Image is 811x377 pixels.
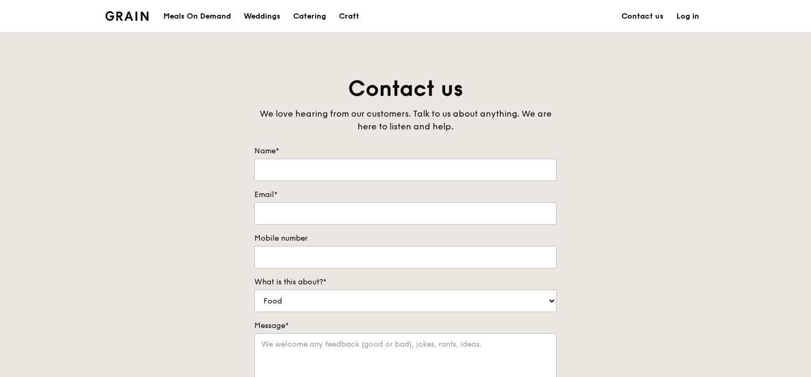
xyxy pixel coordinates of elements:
label: Name* [254,146,557,157]
label: Email* [254,190,557,200]
div: Meals On Demand [163,1,231,32]
img: Grain [105,11,148,21]
label: Message* [254,321,557,331]
label: What is this about?* [254,277,557,288]
a: Catering [287,1,333,32]
a: Log in [670,1,706,32]
div: We love hearing from our customers. Talk to us about anything. We are here to listen and help. [254,108,557,133]
label: Mobile number [254,233,557,244]
div: Weddings [244,1,280,32]
div: Craft [339,1,359,32]
a: Weddings [237,1,287,32]
a: Contact us [615,1,670,32]
a: Craft [333,1,366,32]
h1: Contact us [254,75,557,103]
div: Catering [293,1,326,32]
